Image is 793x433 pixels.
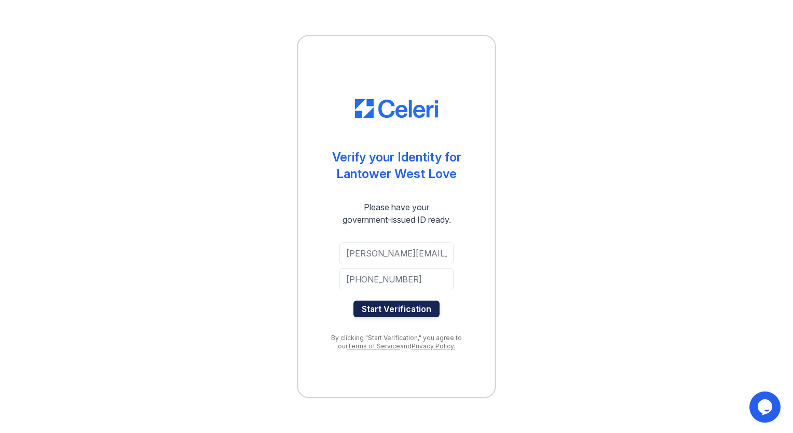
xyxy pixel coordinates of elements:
[353,301,440,317] button: Start Verification
[412,342,455,350] a: Privacy Policy.
[339,242,454,264] input: Email
[347,342,400,350] a: Terms of Service
[339,268,454,290] input: Phone
[319,334,474,350] div: By clicking "Start Verification," you agree to our and
[332,149,461,182] div: Verify your Identity for Lantower West Love
[355,99,438,118] img: CE_Logo_Blue-a8612792a0a2168367f1c8372b55b34899dd931a85d93a1a3d3e32e68fde9ad4.png
[749,391,783,423] iframe: chat widget
[324,201,470,226] div: Please have your government-issued ID ready.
